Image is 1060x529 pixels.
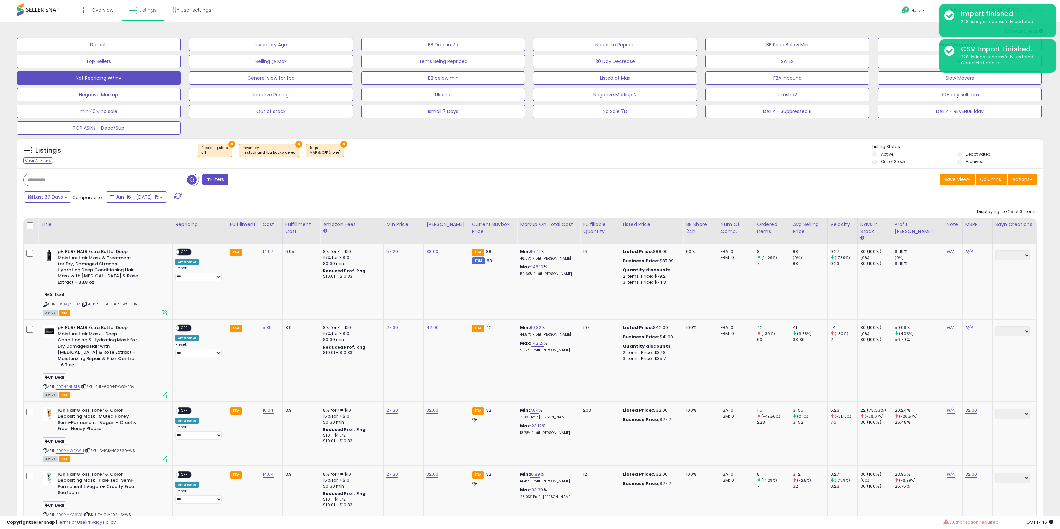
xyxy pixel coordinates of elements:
div: Clear All Filters [23,157,53,164]
div: 197 [583,325,615,331]
button: Filters [202,174,228,185]
a: Privacy Policy [86,519,116,525]
img: 31bMq4MfSZL._SL40_.jpg [43,407,56,421]
b: Business Price: [623,258,659,264]
button: DAILY - REVENUE 1day [878,105,1042,118]
a: 14.97 [263,248,273,255]
div: $10.01 - $10.83 [323,438,378,444]
div: 203 [583,407,615,413]
span: All listings currently available for purchase on Amazon [43,310,58,316]
a: 27.30 [386,324,398,331]
a: N/A [947,471,955,478]
div: 2 Items, Price: $79.2 [623,273,678,279]
p: 58.71% Profit [PERSON_NAME] [520,348,575,353]
div: FBM: 0 [721,331,749,337]
small: (0%) [793,255,802,260]
div: Profit [PERSON_NAME] [895,221,941,235]
div: : [623,267,678,273]
button: Ukasha [361,88,525,101]
button: × [340,141,347,148]
div: Fulfillment Cost [285,221,318,235]
button: FBA Inbound [705,71,869,85]
a: Help [896,1,932,22]
span: Inventory : [243,145,296,155]
small: FBM [472,257,485,264]
span: | SKU: PHL-600441-WS-FBA [81,384,134,389]
button: FBA [878,55,1042,68]
button: Negative Markup N [533,88,697,101]
button: Listed at Max [533,71,697,85]
div: 100% [686,325,713,331]
button: No Sale 7D [533,105,697,118]
button: Inactive Pricing [189,88,353,101]
div: Preset: [175,425,222,440]
span: OFF [179,408,190,413]
button: TOP ASINs - Deac/Sup [17,121,181,135]
button: Items Being Repriced [361,55,525,68]
span: FBA [59,392,70,398]
label: Deactivated [966,151,991,157]
b: Min: [520,471,530,477]
p: 44.54% Profit [PERSON_NAME] [520,332,575,337]
div: ASIN: [43,325,167,397]
div: 12 [583,471,615,477]
div: 8% for <= $10 [323,249,378,255]
label: Archived [966,159,984,164]
div: BB Share 24h. [686,221,715,235]
span: Tags : [310,145,341,155]
div: Avg Selling Price [793,221,824,235]
a: 80.32 [530,324,542,331]
button: × [295,141,302,148]
div: $0.30 min [323,419,378,425]
span: | SKU: D-IGK-402369-WS [85,448,135,453]
h5: Listings [35,146,61,155]
a: B07N2NNS18 [56,384,80,390]
b: Quantity discounts [623,267,671,273]
button: BB below min [361,71,525,85]
div: 25.48% [895,419,944,425]
span: OFF [179,249,190,255]
a: 16.04 [263,407,274,414]
span: 88 [487,258,492,264]
div: Preset: [175,342,222,357]
div: Title [41,221,170,228]
div: off [201,150,229,155]
button: × [228,141,235,148]
button: Default [17,38,181,51]
div: 20.24% [895,407,944,413]
th: CSV column name: cust_attr_5_Sayn Creations [992,218,1037,244]
button: Ismail 7 Days [361,105,525,118]
div: FBA: 0 [721,249,749,255]
a: N/A [965,248,973,255]
small: Days In Stock. [860,235,864,241]
i: Get Help [901,6,910,14]
button: Non Competitive [878,38,1042,51]
span: On Deal [43,437,66,445]
div: Markup on Total Cost [520,221,577,228]
button: DAILY - Suppressed B [705,105,869,118]
div: 30 (100%) [860,261,892,266]
div: 31.52 [793,419,827,425]
p: Listing States: [872,144,1043,150]
div: % [520,340,575,353]
div: 228 [757,419,790,425]
div: 88 [793,261,827,266]
div: 30 (100%) [860,249,892,255]
a: 7.64 [530,407,539,414]
div: 3.9 [285,471,315,477]
button: min>10% no sale [17,105,181,118]
a: 16.89 [530,471,540,478]
div: 115 [757,407,790,413]
div: % [520,471,575,484]
small: (14.29%) [761,255,777,260]
div: Days In Stock [860,221,889,235]
div: 15% for > $10 [323,331,378,337]
div: Note [947,221,960,228]
a: 32.00 [426,407,438,414]
a: N/A [947,248,955,255]
small: FBA [230,407,242,415]
div: [PERSON_NAME] [426,221,466,228]
b: Listed Price: [623,471,653,477]
button: Not Repricing W/Inv [17,71,181,85]
div: Cost [263,221,280,228]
